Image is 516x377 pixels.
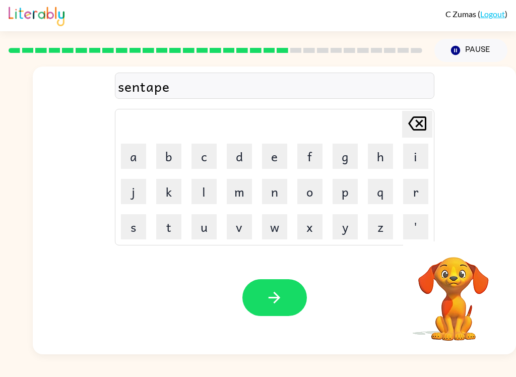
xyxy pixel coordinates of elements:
[403,241,504,342] video: Your browser must support playing .mp4 files to use Literably. Please try using another browser.
[156,144,181,169] button: b
[403,144,428,169] button: i
[156,214,181,239] button: t
[445,9,478,19] span: C Zumas
[368,144,393,169] button: h
[297,144,322,169] button: f
[434,39,507,62] button: Pause
[333,144,358,169] button: g
[121,144,146,169] button: a
[9,4,64,26] img: Literably
[191,214,217,239] button: u
[480,9,505,19] a: Logout
[227,179,252,204] button: m
[445,9,507,19] div: ( )
[191,144,217,169] button: c
[403,179,428,204] button: r
[118,76,431,97] div: sentape
[368,214,393,239] button: z
[191,179,217,204] button: l
[403,214,428,239] button: '
[333,214,358,239] button: y
[121,214,146,239] button: s
[227,214,252,239] button: v
[121,179,146,204] button: j
[333,179,358,204] button: p
[368,179,393,204] button: q
[156,179,181,204] button: k
[297,179,322,204] button: o
[262,144,287,169] button: e
[297,214,322,239] button: x
[262,214,287,239] button: w
[227,144,252,169] button: d
[262,179,287,204] button: n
